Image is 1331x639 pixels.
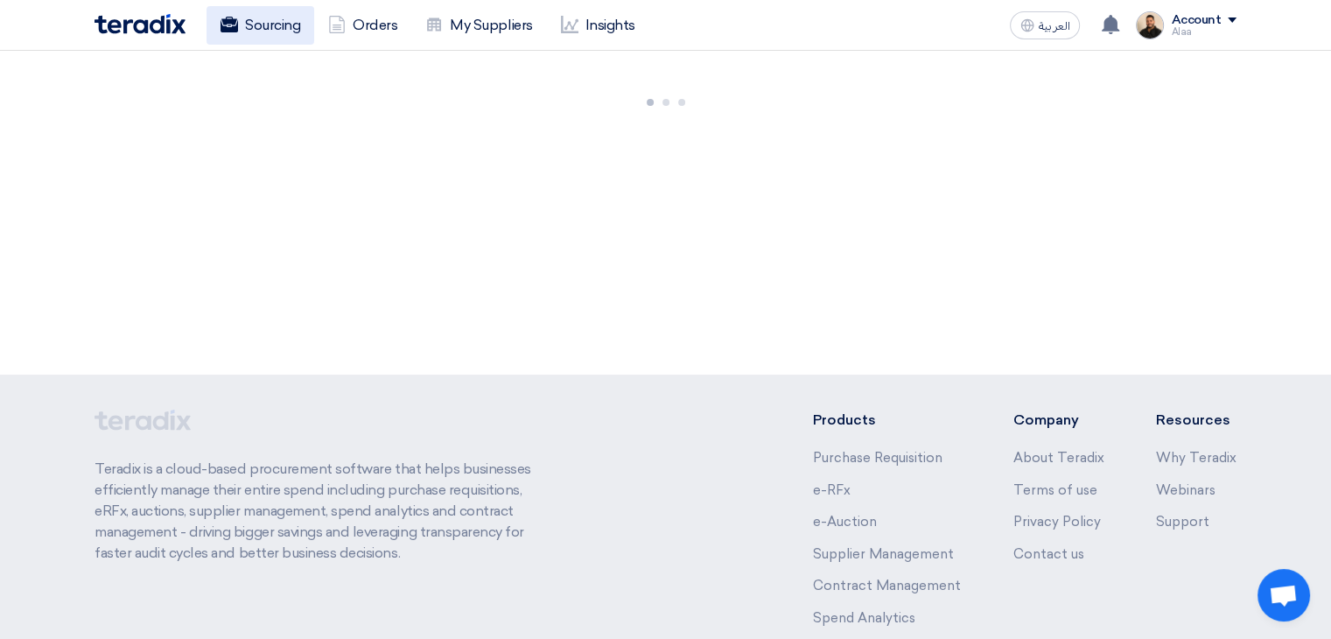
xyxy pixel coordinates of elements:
div: Alaa [1171,27,1236,37]
a: Webinars [1156,482,1215,498]
a: Contract Management [813,578,961,593]
a: Sourcing [207,6,314,45]
a: Terms of use [1012,482,1096,498]
a: Support [1156,514,1209,530]
a: Purchase Requisition [813,450,942,466]
span: العربية [1038,20,1069,32]
a: Contact us [1012,546,1083,562]
li: Company [1012,410,1103,431]
li: Resources [1156,410,1236,431]
button: العربية [1010,11,1080,39]
a: My Suppliers [411,6,546,45]
a: Insights [547,6,649,45]
a: e-Auction [813,514,877,530]
p: Teradix is a cloud-based procurement software that helps businesses efficiently manage their enti... [95,459,551,564]
img: Teradix logo [95,14,186,34]
li: Products [813,410,961,431]
a: Spend Analytics [813,610,915,626]
a: e-RFx [813,482,851,498]
div: Account [1171,13,1221,28]
div: Open chat [1257,569,1310,621]
a: Supplier Management [813,546,954,562]
img: MAA_1717931611039.JPG [1136,11,1164,39]
a: Privacy Policy [1012,514,1100,530]
a: About Teradix [1012,450,1103,466]
a: Why Teradix [1156,450,1236,466]
a: Orders [314,6,411,45]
